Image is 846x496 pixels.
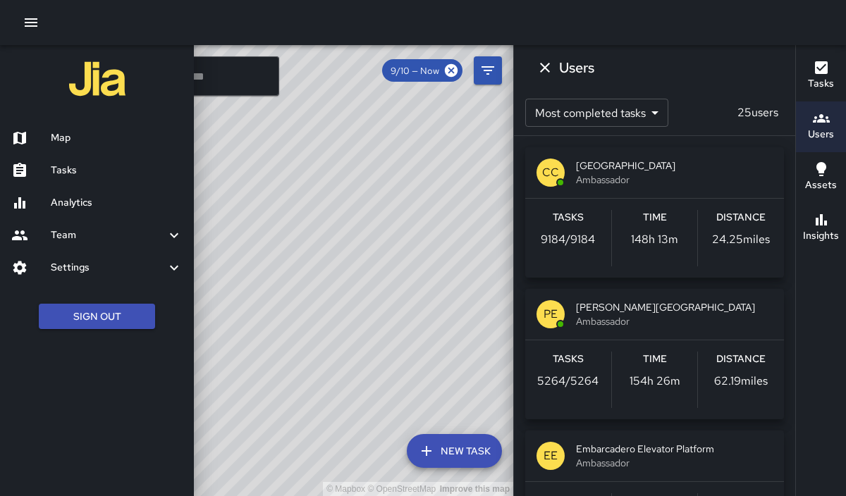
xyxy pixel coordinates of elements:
[51,228,166,243] h6: Team
[576,314,773,328] span: Ambassador
[51,260,166,275] h6: Settings
[803,228,839,244] h6: Insights
[525,99,668,127] div: Most completed tasks
[559,56,594,79] h6: Users
[716,210,766,225] h6: Distance
[407,434,502,468] button: New Task
[716,352,766,367] h6: Distance
[537,373,599,390] p: 5264 / 5264
[808,76,834,92] h6: Tasks
[541,231,595,248] p: 9184 / 9184
[805,178,837,193] h6: Assets
[576,300,773,314] span: [PERSON_NAME][GEOGRAPHIC_DATA]
[51,195,183,211] h6: Analytics
[732,104,784,121] p: 25 users
[544,447,558,464] p: EE
[576,159,773,173] span: [GEOGRAPHIC_DATA]
[576,456,773,470] span: Ambassador
[576,442,773,456] span: Embarcadero Elevator Platform
[544,306,558,323] p: PE
[714,373,768,390] p: 62.19 miles
[630,373,680,390] p: 154h 26m
[51,163,183,178] h6: Tasks
[643,210,667,225] h6: Time
[631,231,678,248] p: 148h 13m
[542,164,559,181] p: CC
[69,51,125,107] img: jia-logo
[576,173,773,187] span: Ambassador
[553,352,584,367] h6: Tasks
[531,54,559,82] button: Dismiss
[51,130,183,146] h6: Map
[808,127,834,142] h6: Users
[643,352,667,367] h6: Time
[553,210,584,225] h6: Tasks
[712,231,770,248] p: 24.25 miles
[39,304,155,330] button: Sign Out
